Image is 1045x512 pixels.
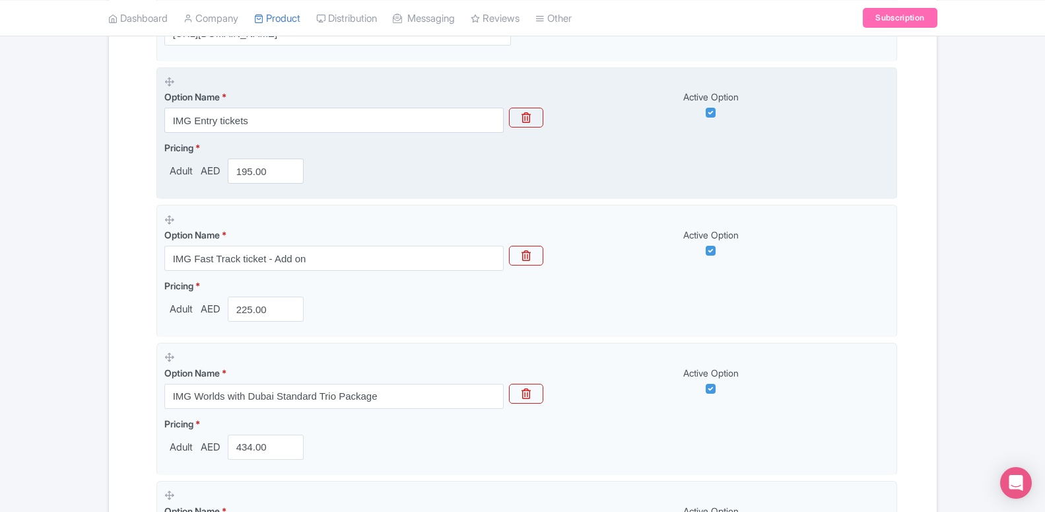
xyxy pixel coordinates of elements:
[1000,467,1032,499] div: Open Intercom Messenger
[164,164,198,179] span: Adult
[683,367,739,379] span: Active Option
[164,108,504,133] input: Option Name
[164,246,504,271] input: Option Name
[863,8,937,28] a: Subscription
[164,229,220,240] span: Option Name
[198,302,222,317] span: AED
[683,91,739,102] span: Active Option
[228,159,304,184] input: 0.00
[164,418,193,429] span: Pricing
[228,297,304,322] input: 0.00
[164,91,220,102] span: Option Name
[164,367,220,379] span: Option Name
[164,440,198,455] span: Adult
[164,384,504,409] input: Option Name
[164,142,193,153] span: Pricing
[198,164,222,179] span: AED
[164,302,198,317] span: Adult
[683,229,739,240] span: Active Option
[164,280,193,291] span: Pricing
[228,435,304,460] input: 0.00
[198,440,222,455] span: AED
